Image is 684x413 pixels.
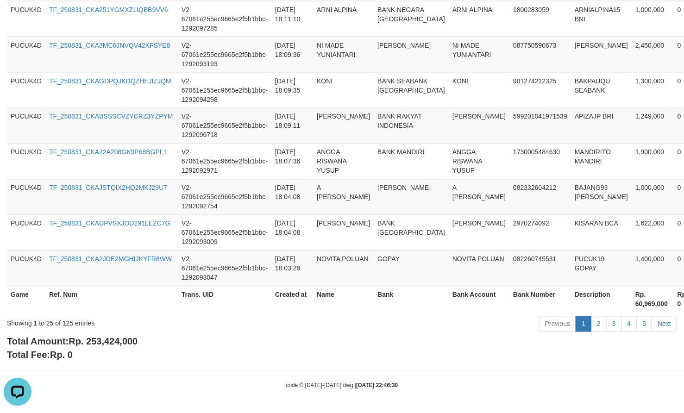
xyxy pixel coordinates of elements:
[632,108,674,144] td: 1,249,000
[509,1,571,37] td: 1800283059
[632,144,674,179] td: 1,900,000
[632,1,674,37] td: 1,000,000
[271,108,313,144] td: [DATE] 18:09:11
[49,149,167,156] a: TF_250831_CKA22A208GK9P68BGPL1
[571,286,632,313] th: Description
[449,72,509,108] td: KONI
[356,382,398,389] strong: [DATE] 22:46:30
[49,77,171,85] a: TF_250831_CKAGDPQJKDQZHEJIZJQM
[449,1,509,37] td: ARNI ALPINA
[49,184,167,192] a: TF_250831_CKAJSTQIX2HQ2MKJ29U7
[178,286,271,313] th: Trans. UID
[69,337,138,347] span: Rp. 253,424,000
[271,144,313,179] td: [DATE] 18:07:36
[374,179,449,215] td: [PERSON_NAME]
[509,144,571,179] td: 1730005484630
[449,179,509,215] td: A [PERSON_NAME]
[7,72,45,108] td: PUCUK4D
[178,250,271,286] td: V2-67061e255ec9665e2f5b1bbc-1292093047
[632,250,674,286] td: 1,400,000
[313,72,374,108] td: KONI
[50,350,73,360] span: Rp. 0
[49,256,172,263] a: TF_250831_CKA2JDE2MGHIJKYFR8WW
[49,220,170,227] a: TF_250831_CKADPVSXJOD291LEZC7G
[313,250,374,286] td: NOVITA POLUAN
[509,179,571,215] td: 082332604212
[449,108,509,144] td: [PERSON_NAME]
[286,382,398,389] small: code © [DATE]-[DATE] dwg |
[632,215,674,250] td: 1,622,000
[509,286,571,313] th: Bank Number
[449,250,509,286] td: NOVITA POLUAN
[7,350,73,360] b: Total Fee:
[449,215,509,250] td: [PERSON_NAME]
[632,179,674,215] td: 1,000,000
[7,250,45,286] td: PUCUK4D
[652,316,677,332] a: Next
[374,144,449,179] td: BANK MANDIRI
[271,215,313,250] td: [DATE] 18:04:08
[7,108,45,144] td: PUCUK4D
[313,215,374,250] td: [PERSON_NAME]
[271,286,313,313] th: Created at
[374,215,449,250] td: BANK [GEOGRAPHIC_DATA]
[7,179,45,215] td: PUCUK4D
[313,286,374,313] th: Name
[313,108,374,144] td: [PERSON_NAME]
[313,179,374,215] td: A [PERSON_NAME]
[632,72,674,108] td: 1,300,000
[271,37,313,72] td: [DATE] 18:09:36
[7,315,278,328] div: Showing 1 to 25 of 125 entries
[571,250,632,286] td: PUCUK19 GOPAY
[45,286,178,313] th: Ref. Num
[7,337,138,347] b: Total Amount:
[509,215,571,250] td: 2970274092
[509,250,571,286] td: 082260745531
[271,1,313,37] td: [DATE] 18:11:10
[374,250,449,286] td: GOPAY
[449,144,509,179] td: ANGGA RISWANA YUSUP
[178,108,271,144] td: V2-67061e255ec9665e2f5b1bbc-1292096718
[178,37,271,72] td: V2-67061e255ec9665e2f5b1bbc-1292093193
[449,37,509,72] td: NI MADE YUNIANTARI
[636,316,652,332] a: 5
[49,6,168,13] a: TF_250831_CKA251YGMXZ1IQBB9VV6
[571,108,632,144] td: APIZAJP BRI
[178,179,271,215] td: V2-67061e255ec9665e2f5b1bbc-1292092754
[539,316,576,332] a: Previous
[632,286,674,313] th: Rp. 60,969,000
[271,179,313,215] td: [DATE] 18:04:08
[621,316,637,332] a: 4
[374,37,449,72] td: [PERSON_NAME]
[49,113,173,120] a: TF_250831_CKABSSSCVZYCRZ3YZPYM
[49,42,170,49] a: TF_250831_CKA3MC6JNVQV42KFSYE8
[571,72,632,108] td: BAKPAUQU SEABANK
[7,1,45,37] td: PUCUK4D
[313,1,374,37] td: ARNI ALPINA
[374,72,449,108] td: BANK SEABANK [GEOGRAPHIC_DATA]
[178,1,271,37] td: V2-67061e255ec9665e2f5b1bbc-1292097285
[7,215,45,250] td: PUCUK4D
[178,144,271,179] td: V2-67061e255ec9665e2f5b1bbc-1292092971
[509,72,571,108] td: 901274212325
[571,37,632,72] td: [PERSON_NAME]
[606,316,622,332] a: 3
[313,37,374,72] td: NI MADE YUNIANTARI
[7,286,45,313] th: Game
[178,72,271,108] td: V2-67061e255ec9665e2f5b1bbc-1292094298
[7,37,45,72] td: PUCUK4D
[449,286,509,313] th: Bank Account
[632,37,674,72] td: 2,450,000
[271,72,313,108] td: [DATE] 18:09:35
[571,215,632,250] td: KISARAN BCA
[374,108,449,144] td: BANK RAKYAT INDONESIA
[571,1,632,37] td: ARNIALPINA15 BNI
[374,1,449,37] td: BANK NEGARA [GEOGRAPHIC_DATA]
[178,215,271,250] td: V2-67061e255ec9665e2f5b1bbc-1292093009
[374,286,449,313] th: Bank
[313,144,374,179] td: ANGGA RISWANA YUSUP
[271,250,313,286] td: [DATE] 18:03:29
[571,179,632,215] td: BAJANG93 [PERSON_NAME]
[571,144,632,179] td: MANDIRITO MANDIRI
[7,144,45,179] td: PUCUK4D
